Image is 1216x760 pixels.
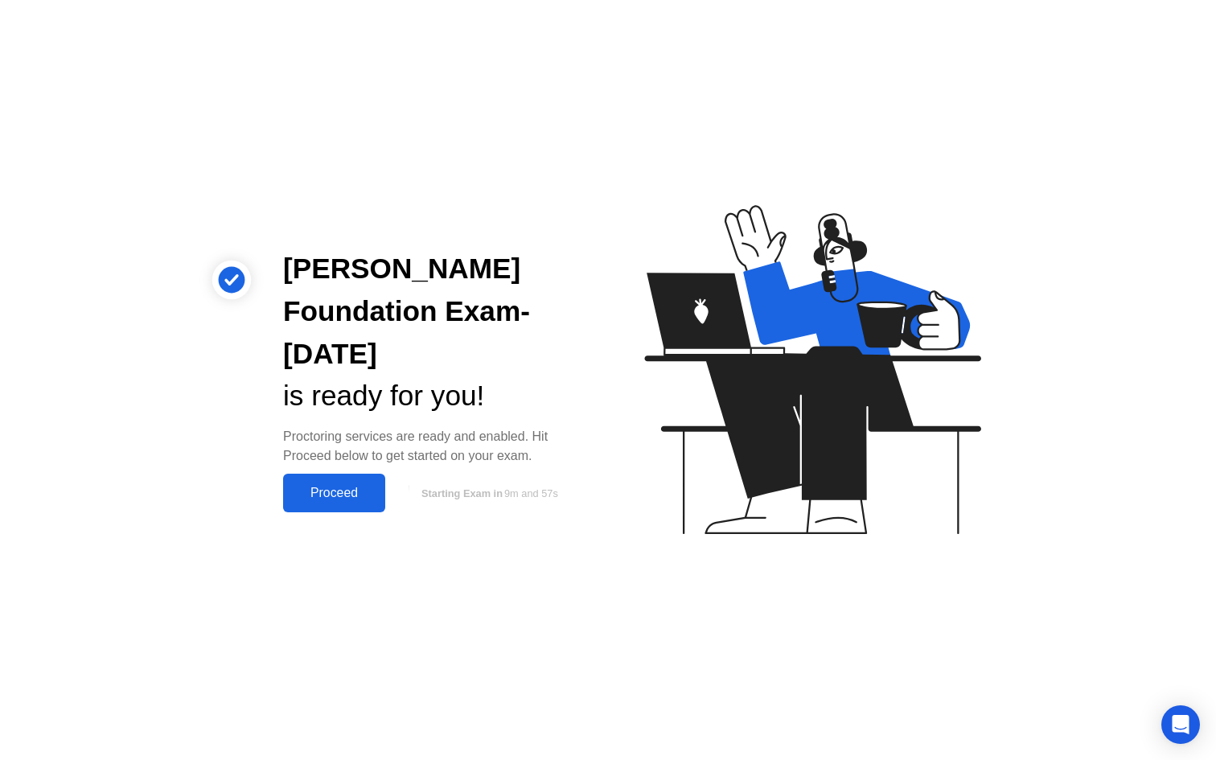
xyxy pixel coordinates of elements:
button: Starting Exam in9m and 57s [393,478,582,508]
div: is ready for you! [283,375,582,417]
button: Proceed [283,474,385,512]
div: Proceed [288,486,380,500]
div: Proctoring services are ready and enabled. Hit Proceed below to get started on your exam. [283,427,582,466]
div: Open Intercom Messenger [1161,705,1200,744]
div: [PERSON_NAME] Foundation Exam- [DATE] [283,248,582,375]
span: 9m and 57s [504,487,558,499]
